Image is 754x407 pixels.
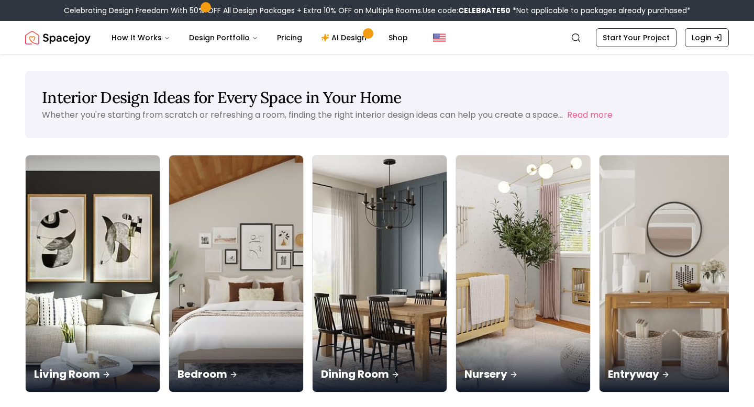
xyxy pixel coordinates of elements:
[458,5,511,16] b: CELEBRATE50
[42,109,563,121] p: Whether you're starting from scratch or refreshing a room, finding the right interior design idea...
[42,88,712,107] h1: Interior Design Ideas for Every Space in Your Home
[178,367,295,381] p: Bedroom
[433,31,446,44] img: United States
[423,5,511,16] span: Use code:
[169,155,303,392] img: Bedroom
[169,155,304,392] a: BedroomBedroom
[456,155,591,392] a: NurseryNursery
[567,109,613,121] button: Read more
[456,155,590,392] img: Nursery
[380,27,416,48] a: Shop
[464,367,582,381] p: Nursery
[25,27,91,48] img: Spacejoy Logo
[103,27,179,48] button: How It Works
[103,27,416,48] nav: Main
[25,21,729,54] nav: Global
[511,5,691,16] span: *Not applicable to packages already purchased*
[25,155,160,392] a: Living RoomLiving Room
[608,367,725,381] p: Entryway
[313,27,378,48] a: AI Design
[312,155,447,392] a: Dining RoomDining Room
[600,155,734,392] img: Entryway
[321,367,438,381] p: Dining Room
[596,28,677,47] a: Start Your Project
[269,27,311,48] a: Pricing
[685,28,729,47] a: Login
[599,155,734,392] a: EntrywayEntryway
[181,27,267,48] button: Design Portfolio
[26,155,160,392] img: Living Room
[25,27,91,48] a: Spacejoy
[64,5,691,16] div: Celebrating Design Freedom With 50% OFF All Design Packages + Extra 10% OFF on Multiple Rooms.
[34,367,151,381] p: Living Room
[313,155,447,392] img: Dining Room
